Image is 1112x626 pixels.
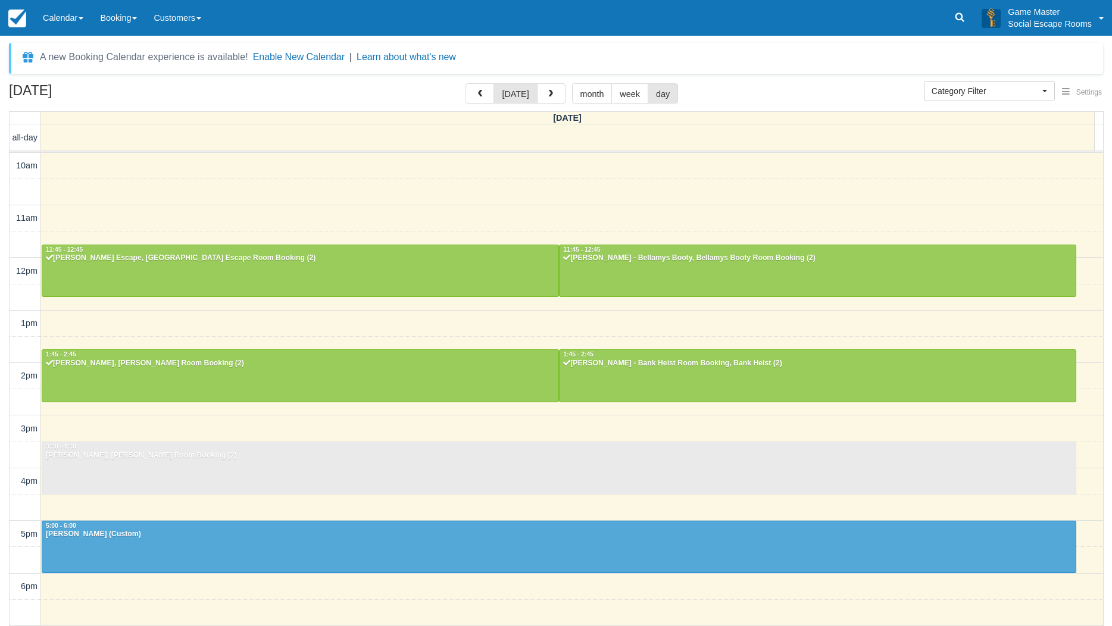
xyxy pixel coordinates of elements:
span: 5pm [21,529,38,539]
span: | [349,52,352,62]
button: Enable New Calendar [253,51,345,63]
span: 11am [16,213,38,223]
span: Settings [1076,88,1102,96]
span: 3:30 - 4:30 [46,443,76,450]
span: 5:00 - 6:00 [46,522,76,529]
button: day [648,83,678,104]
button: Category Filter [924,81,1055,101]
button: Settings [1055,84,1109,101]
span: 6pm [21,581,38,591]
div: [PERSON_NAME] - Bank Heist Room Booking, Bank Heist (2) [563,359,1073,368]
a: 3:30 - 4:30[PERSON_NAME], [PERSON_NAME] Room Booking (2) [42,442,1076,494]
span: all-day [13,133,38,142]
div: [PERSON_NAME] Escape, [GEOGRAPHIC_DATA] Escape Room Booking (2) [45,253,555,263]
p: Game Master [1008,6,1092,18]
img: A3 [982,8,1001,27]
div: [PERSON_NAME], [PERSON_NAME] Room Booking (2) [45,359,555,368]
span: 11:45 - 12:45 [46,246,83,253]
span: 3pm [21,424,38,433]
a: 1:45 - 2:45[PERSON_NAME] - Bank Heist Room Booking, Bank Heist (2) [559,349,1076,402]
span: [DATE] [553,113,582,123]
h2: [DATE] [9,83,160,105]
span: 10am [16,161,38,170]
span: 1pm [21,318,38,328]
span: 4pm [21,476,38,486]
a: 1:45 - 2:45[PERSON_NAME], [PERSON_NAME] Room Booking (2) [42,349,559,402]
span: 1:45 - 2:45 [46,351,76,358]
span: 2pm [21,371,38,380]
div: [PERSON_NAME] (Custom) [45,530,1073,539]
div: [PERSON_NAME], [PERSON_NAME] Room Booking (2) [45,451,1073,461]
span: 12pm [16,266,38,276]
span: 1:45 - 2:45 [563,351,594,358]
span: 11:45 - 12:45 [563,246,600,253]
button: [DATE] [493,83,537,104]
a: 5:00 - 6:00[PERSON_NAME] (Custom) [42,521,1076,573]
img: checkfront-main-nav-mini-logo.png [8,10,26,27]
div: A new Booking Calendar experience is available! [40,50,248,64]
p: Social Escape Rooms [1008,18,1092,30]
a: Learn about what's new [357,52,456,62]
span: Category Filter [932,85,1039,97]
div: [PERSON_NAME] - Bellamys Booty, Bellamys Booty Room Booking (2) [563,253,1073,263]
a: 11:45 - 12:45[PERSON_NAME] Escape, [GEOGRAPHIC_DATA] Escape Room Booking (2) [42,245,559,297]
a: 11:45 - 12:45[PERSON_NAME] - Bellamys Booty, Bellamys Booty Room Booking (2) [559,245,1076,297]
button: month [572,83,613,104]
button: week [611,83,648,104]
